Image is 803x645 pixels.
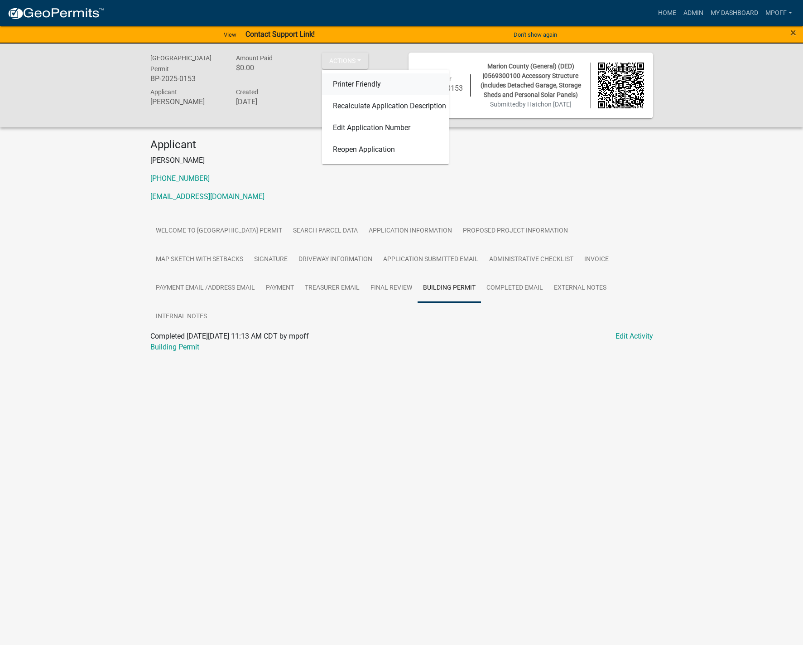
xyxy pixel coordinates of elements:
[150,274,260,303] a: Payment Email /Address Email
[293,245,378,274] a: Driveway Information
[150,343,199,351] a: Building Permit
[457,217,573,246] a: Proposed Project Information
[322,139,449,160] a: Reopen Application
[484,245,579,274] a: Administrative Checklist
[150,245,249,274] a: Map Sketch with Setbacks
[150,155,653,166] p: [PERSON_NAME]
[322,70,449,164] div: Actions
[220,27,240,42] a: View
[418,274,481,303] a: Building Permit
[236,63,308,72] h6: $0.00
[150,97,223,106] h6: [PERSON_NAME]
[150,54,212,73] span: [GEOGRAPHIC_DATA] Permit
[236,97,308,106] h6: [DATE]
[365,274,418,303] a: Final Review
[598,63,644,109] img: QR code
[490,101,572,108] span: Submitted on [DATE]
[150,138,653,151] h4: Applicant
[322,95,449,117] a: Recalculate Application Description
[363,217,457,246] a: Application Information
[249,245,293,274] a: Signature
[790,27,796,38] button: Close
[579,245,614,274] a: Invoice
[654,5,680,22] a: Home
[322,73,449,95] a: Printer Friendly
[150,174,210,183] a: [PHONE_NUMBER]
[150,74,223,83] h6: BP-2025-0153
[548,274,612,303] a: External Notes
[299,274,365,303] a: Treasurer Email
[288,217,363,246] a: Search Parcel Data
[680,5,707,22] a: Admin
[519,101,544,108] span: by Hatch
[707,5,762,22] a: My Dashboard
[236,54,273,62] span: Amount Paid
[481,63,581,98] span: Marion County (General) (DED) |0569300100 Accessory Structure (includes Detached Garage, Storage ...
[510,27,561,42] button: Don't show again
[150,217,288,246] a: Welcome to [GEOGRAPHIC_DATA] Permit
[322,53,368,69] button: Actions
[322,117,449,139] a: Edit Application Number
[762,5,796,22] a: mpoff
[615,331,653,342] a: Edit Activity
[481,274,548,303] a: Completed Email
[245,30,315,39] strong: Contact Support Link!
[150,332,309,340] span: Completed [DATE][DATE] 11:13 AM CDT by mpoff
[790,26,796,39] span: ×
[150,88,177,96] span: Applicant
[236,88,258,96] span: Created
[150,302,212,331] a: Internal Notes
[150,192,264,201] a: [EMAIL_ADDRESS][DOMAIN_NAME]
[260,274,299,303] a: Payment
[378,245,484,274] a: Application Submitted Email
